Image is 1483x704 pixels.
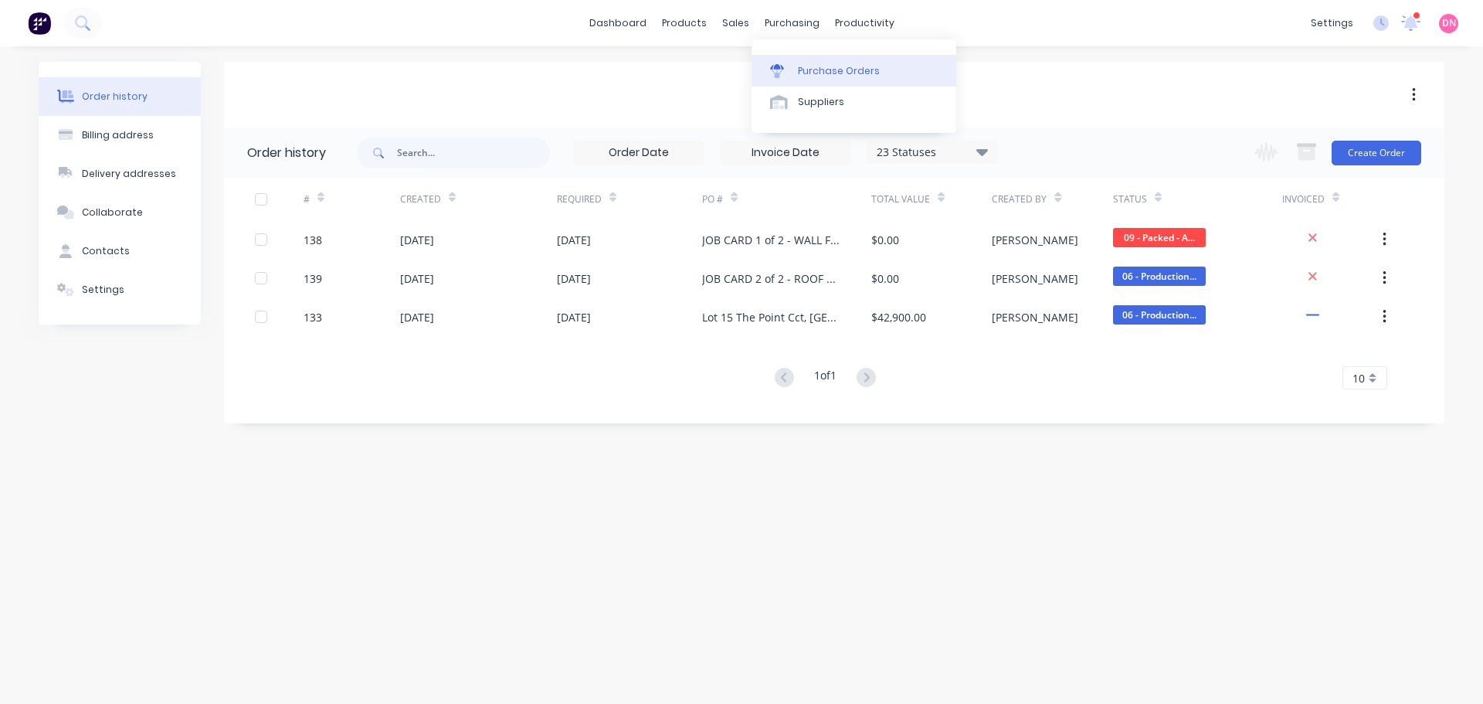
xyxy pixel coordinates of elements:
[39,77,201,116] button: Order history
[714,12,757,35] div: sales
[1332,141,1421,165] button: Create Order
[871,178,992,220] div: Total Value
[557,270,591,287] div: [DATE]
[304,178,400,220] div: #
[752,55,956,86] a: Purchase Orders
[702,192,723,206] div: PO #
[814,367,837,389] div: 1 of 1
[702,309,840,325] div: Lot 15 The Point Cct, [GEOGRAPHIC_DATA]
[557,309,591,325] div: [DATE]
[82,283,124,297] div: Settings
[1442,16,1456,30] span: DN
[752,87,956,117] a: Suppliers
[798,95,844,109] div: Suppliers
[757,12,827,35] div: purchasing
[992,270,1078,287] div: [PERSON_NAME]
[82,90,148,104] div: Order history
[1113,192,1147,206] div: Status
[1113,305,1206,325] span: 06 - Production...
[397,138,550,168] input: Search...
[871,232,899,248] div: $0.00
[557,232,591,248] div: [DATE]
[82,167,176,181] div: Delivery addresses
[1113,267,1206,286] span: 06 - Production...
[400,178,557,220] div: Created
[1282,178,1379,220] div: Invoiced
[992,178,1112,220] div: Created By
[721,141,850,165] input: Invoice Date
[400,192,441,206] div: Created
[304,309,322,325] div: 133
[574,141,704,165] input: Order Date
[400,309,434,325] div: [DATE]
[304,270,322,287] div: 139
[871,270,899,287] div: $0.00
[992,232,1078,248] div: [PERSON_NAME]
[798,64,880,78] div: Purchase Orders
[39,270,201,309] button: Settings
[304,192,310,206] div: #
[871,192,930,206] div: Total Value
[582,12,654,35] a: dashboard
[82,128,154,142] div: Billing address
[871,309,926,325] div: $42,900.00
[827,12,902,35] div: productivity
[992,192,1047,206] div: Created By
[1352,370,1365,386] span: 10
[1113,228,1206,247] span: 09 - Packed - A...
[557,178,702,220] div: Required
[702,270,840,287] div: JOB CARD 2 of 2 - ROOF TRUSSES
[654,12,714,35] div: products
[39,155,201,193] button: Delivery addresses
[400,270,434,287] div: [DATE]
[39,116,201,155] button: Billing address
[1113,178,1282,220] div: Status
[247,144,326,162] div: Order history
[1303,12,1361,35] div: settings
[1282,192,1325,206] div: Invoiced
[557,192,602,206] div: Required
[702,178,871,220] div: PO #
[82,206,143,219] div: Collaborate
[992,309,1078,325] div: [PERSON_NAME]
[28,12,51,35] img: Factory
[867,144,997,161] div: 23 Statuses
[82,244,130,258] div: Contacts
[304,232,322,248] div: 138
[39,193,201,232] button: Collaborate
[702,232,840,248] div: JOB CARD 1 of 2 - WALL FRAMES
[400,232,434,248] div: [DATE]
[39,232,201,270] button: Contacts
